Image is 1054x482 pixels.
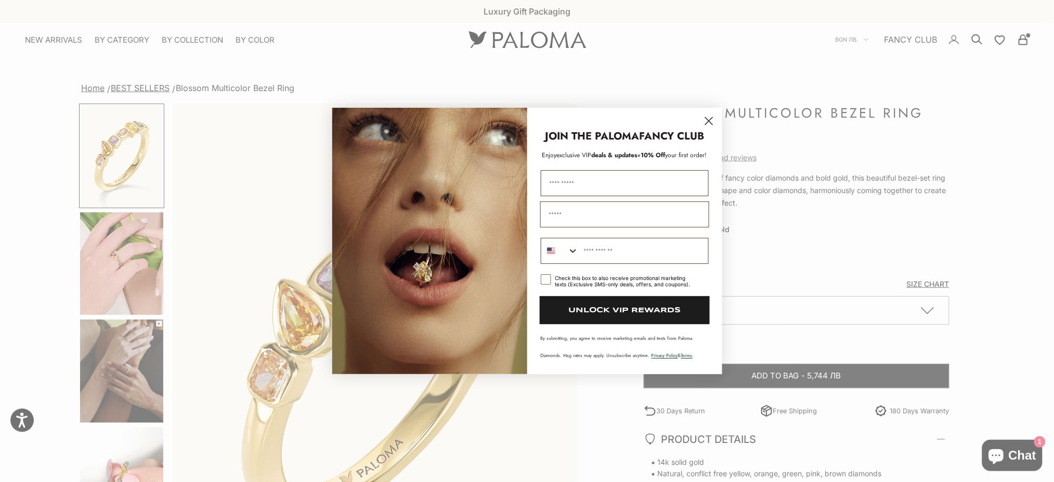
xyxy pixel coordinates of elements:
[541,335,709,359] p: By submitting, you agree to receive marketing emails and texts from Paloma Diamonds. Msg rates ma...
[681,352,693,359] a: Terms
[540,296,710,324] button: UNLOCK VIP REWARDS
[652,352,678,359] a: Privacy Policy
[557,150,592,160] span: exclusive VIP
[541,170,709,196] input: First Name
[540,201,709,227] input: Email
[541,238,579,263] button: Search Countries
[641,150,666,160] span: 10% Off
[579,238,708,263] input: Phone Number
[557,150,637,160] span: deals & updates
[542,150,557,160] span: Enjoy
[652,352,694,359] span: & .
[555,275,696,287] div: Check this box to also receive promotional marketing texts (Exclusive SMS-only deals, offers, and...
[332,108,527,374] img: Loading...
[547,247,555,255] img: United States
[545,129,639,144] strong: JOIN THE PALOMA
[639,129,704,144] strong: FANCY CLUB
[700,112,718,130] button: Close dialog
[637,150,707,160] span: + your first order!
